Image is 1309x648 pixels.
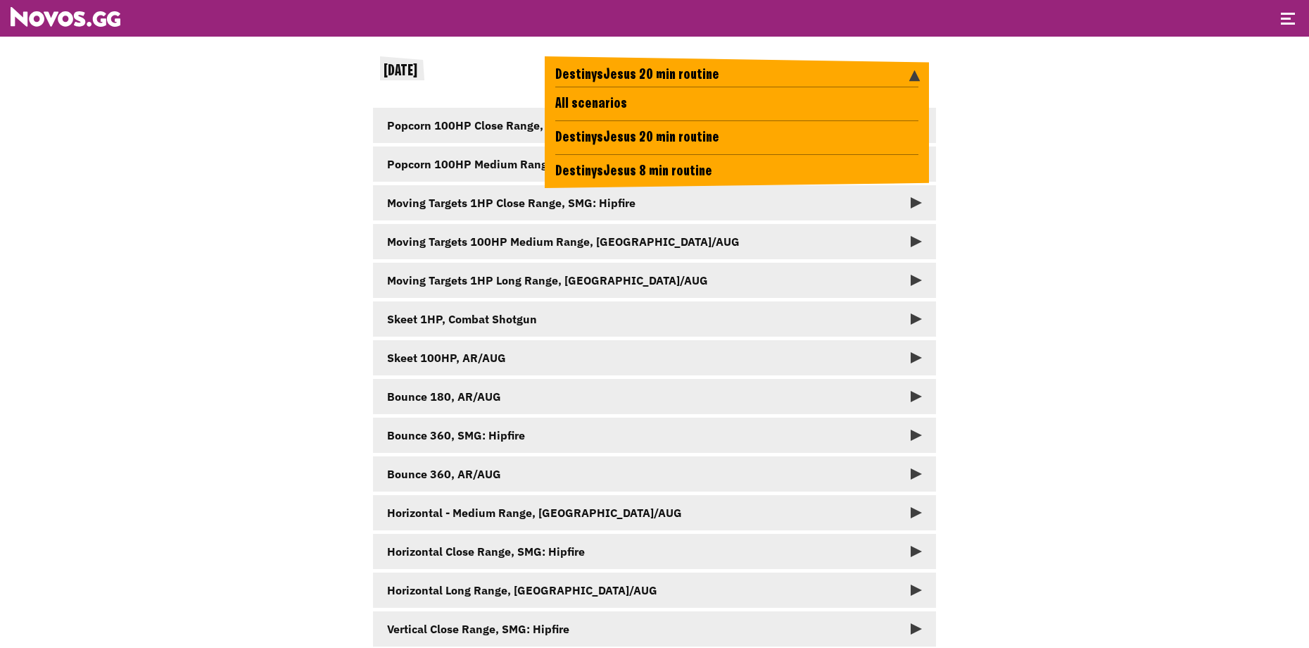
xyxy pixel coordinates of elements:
li: DestinysJesus 8 min routine [555,154,918,188]
li: All scenarios [555,87,918,120]
div: Moving Targets 1HP Close Range, SMG: Hipfire [387,196,635,210]
div: Skeet 100HP, AR/AUG [387,351,506,365]
li: DestinysJesus 20 min routine [555,120,918,154]
div: Skeet 1HP, Combat Shotgun [387,312,537,326]
img: arrow.f6ff4f33.svg [911,430,922,441]
img: arrow.f6ff4f33.svg [911,275,922,286]
div: Horizontal - Medium Range, [GEOGRAPHIC_DATA]/AUG [387,506,682,520]
div: DestinysJesus 20 min routine [545,56,929,87]
img: Novos [11,7,120,27]
img: arrow.f6ff4f33.svg [911,468,922,480]
div: Moving Targets 100HP Medium Range, [GEOGRAPHIC_DATA]/AUG [387,235,740,249]
div: Popcorn 100HP Medium Range, [GEOGRAPHIC_DATA]/AUG [387,157,704,171]
div: Bounce 360, AR/AUG [387,467,501,481]
img: arrow.f6ff4f33.svg [909,70,921,82]
div: Popcorn 100HP Close Range, [GEOGRAPHIC_DATA]/AUG [387,118,690,132]
div: Bounce 360, SMG: Hipfire [387,428,525,442]
img: arrow.f6ff4f33.svg [911,236,922,247]
div: Horizontal Long Range, [GEOGRAPHIC_DATA]/AUG [387,583,657,597]
div: Horizontal Close Range, SMG: Hipfire [387,544,585,559]
img: arrow.f6ff4f33.svg [911,546,922,557]
img: arrow.f6ff4f33.svg [911,313,922,325]
img: arrow.f6ff4f33.svg [911,391,922,402]
img: arrow.f6ff4f33.svg [911,585,922,596]
img: arrow.f6ff4f33.svg [911,507,922,518]
span: [DATE] [384,63,417,80]
div: Bounce 180, AR/AUG [387,390,501,404]
div: Moving Targets 1HP Long Range, [GEOGRAPHIC_DATA]/AUG [387,273,708,287]
img: arrow.f6ff4f33.svg [911,623,922,635]
div: Vertical Close Range, SMG: Hipfire [387,622,569,636]
img: arrow.f6ff4f33.svg [911,352,922,363]
img: arrow.f6ff4f33.svg [911,197,922,208]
